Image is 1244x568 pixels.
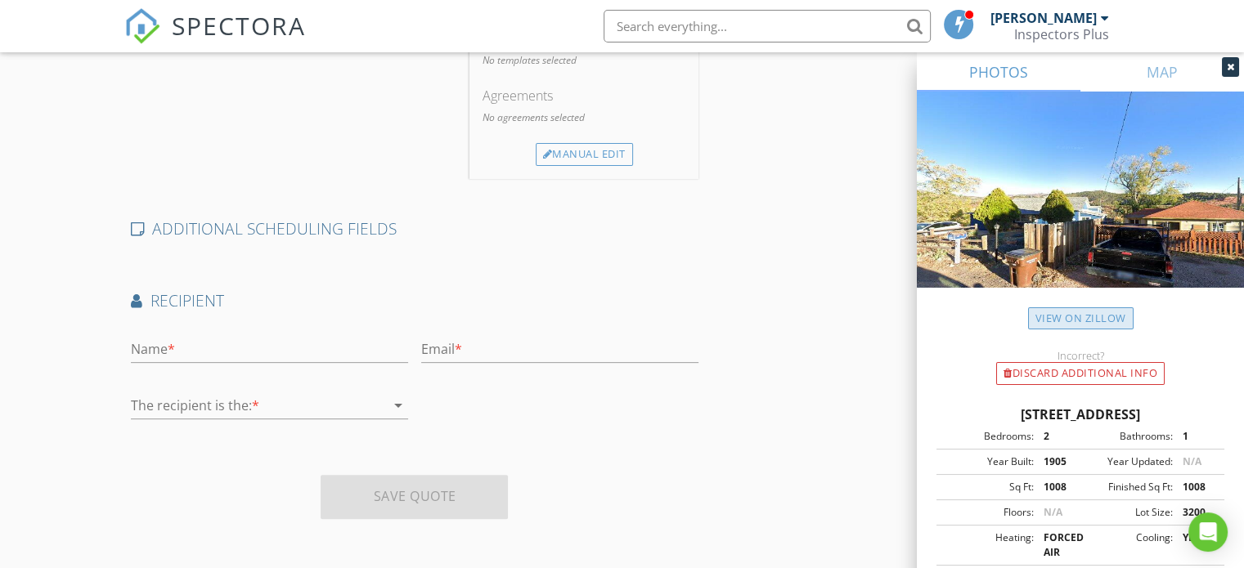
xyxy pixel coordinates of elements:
a: View on Zillow [1028,307,1134,329]
a: PHOTOS [917,52,1080,92]
p: No agreements selected [483,110,685,125]
span: N/A [1044,505,1062,519]
div: Bedrooms: [941,429,1034,444]
a: SPECTORA [124,22,306,56]
div: Floors: [941,505,1034,520]
div: Bathrooms: [1080,429,1173,444]
div: Cooling: [1080,530,1173,560]
i: arrow_drop_down [388,396,408,415]
div: 1008 [1034,480,1080,494]
div: Finished Sq Ft: [1080,480,1173,494]
div: Manual Edit [536,143,633,166]
div: Year Built: [941,454,1034,469]
img: The Best Home Inspection Software - Spectora [124,8,160,44]
div: Year Updated: [1080,454,1173,469]
h4: Recipient [131,290,698,311]
div: 3200 [1173,505,1219,520]
div: Inspectors Plus [1014,26,1109,42]
div: 1905 [1034,454,1080,469]
a: MAP [1080,52,1244,92]
div: Lot Size: [1080,505,1173,520]
img: streetview [917,92,1244,327]
div: 1008 [1173,480,1219,494]
div: Sq Ft: [941,480,1034,494]
div: Heating: [941,530,1034,560]
div: [STREET_ADDRESS] [936,405,1224,424]
div: [PERSON_NAME] [990,10,1097,26]
div: 2 [1034,429,1080,444]
span: N/A [1183,454,1201,468]
span: SPECTORA [172,8,306,42]
div: Open Intercom Messenger [1188,512,1228,552]
div: Agreements [483,86,685,105]
div: FORCED AIR [1034,530,1080,560]
div: Incorrect? [917,349,1244,362]
div: 1 [1173,429,1219,444]
h4: ADDITIONAL SCHEDULING FIELDS [131,218,698,239]
input: Search everything... [604,10,931,42]
div: YES [1173,530,1219,560]
div: Discard Additional info [996,362,1165,385]
p: No templates selected [483,53,685,68]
